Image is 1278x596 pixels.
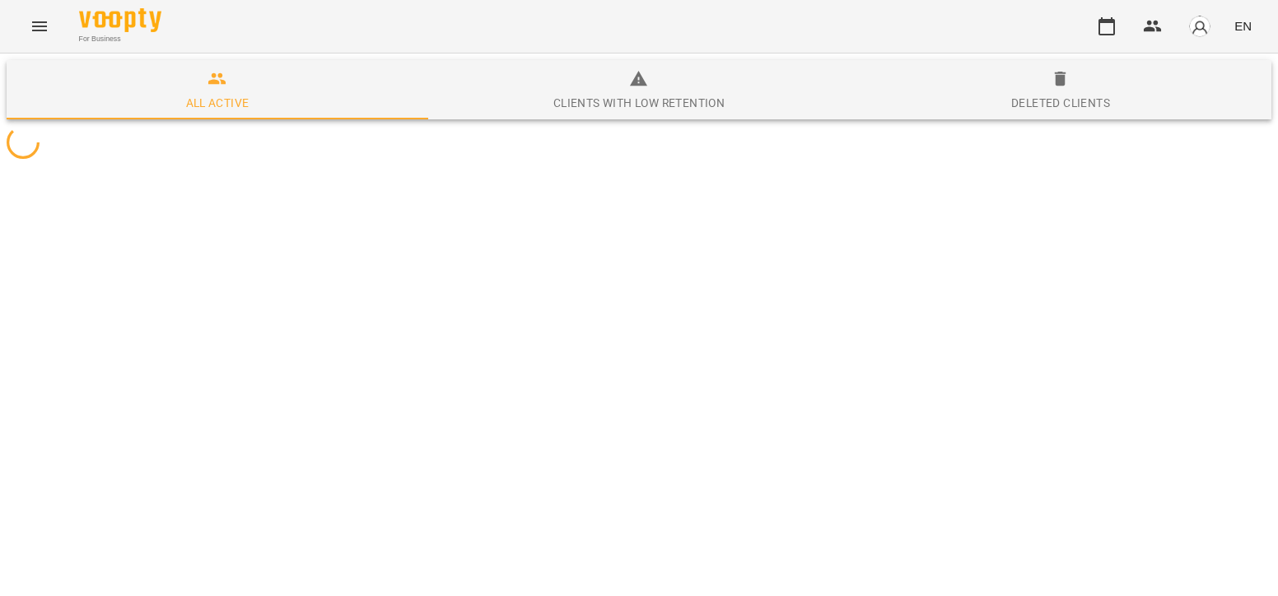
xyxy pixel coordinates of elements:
[553,93,725,113] div: Clients with low retention
[79,34,161,44] span: For Business
[20,7,59,46] button: Menu
[1228,11,1258,41] button: EN
[1188,15,1211,38] img: avatar_s.png
[1011,93,1110,113] div: Deleted clients
[1234,17,1252,35] span: EN
[79,8,161,32] img: Voopty Logo
[186,93,250,113] div: All active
